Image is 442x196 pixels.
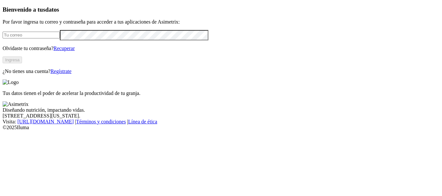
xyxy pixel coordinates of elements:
[50,68,72,74] a: Regístrate
[3,32,60,38] input: Tu correo
[3,101,28,107] img: Asimetrix
[3,125,439,130] div: © 2025 Iluma
[128,119,157,124] a: Línea de ética
[17,119,74,124] a: [URL][DOMAIN_NAME]
[53,46,75,51] a: Recuperar
[45,6,59,13] span: datos
[3,90,439,96] p: Tus datos tienen el poder de acelerar la productividad de tu granja.
[3,119,439,125] div: Visita : | |
[3,113,439,119] div: [STREET_ADDRESS][US_STATE].
[3,6,439,13] h3: Bienvenido a tus
[3,46,439,51] p: Olvidaste tu contraseña?
[3,79,19,85] img: Logo
[3,19,439,25] p: Por favor ingresa tu correo y contraseña para acceder a tus aplicaciones de Asimetrix:
[3,107,439,113] div: Diseñando nutrición, impactando vidas.
[3,57,22,63] button: Ingresa
[3,68,439,74] p: ¿No tienes una cuenta?
[76,119,126,124] a: Términos y condiciones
